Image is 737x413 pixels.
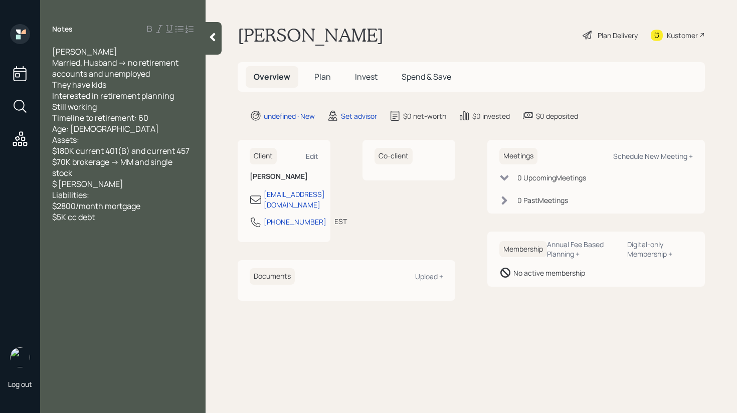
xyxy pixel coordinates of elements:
[52,212,95,223] span: $5K cc debt
[52,200,140,212] span: $2800/month mortgage
[264,111,315,121] div: undefined · New
[52,123,159,134] span: Age: [DEMOGRAPHIC_DATA]
[250,148,277,164] h6: Client
[52,156,174,178] span: $70K brokerage -> MM and single stock
[52,90,174,101] span: Interested in retirement planning
[254,71,290,82] span: Overview
[415,272,443,281] div: Upload +
[513,268,585,278] div: No active membership
[472,111,510,121] div: $0 invested
[264,189,325,210] div: [EMAIL_ADDRESS][DOMAIN_NAME]
[306,151,318,161] div: Edit
[238,24,384,46] h1: [PERSON_NAME]
[499,241,547,258] h6: Membership
[52,134,79,145] span: Assets:
[250,172,318,181] h6: [PERSON_NAME]
[314,71,331,82] span: Plan
[52,79,106,90] span: They have kids
[402,71,451,82] span: Spend & Save
[536,111,578,121] div: $0 deposited
[10,347,30,367] img: retirable_logo.png
[52,178,123,189] span: $ [PERSON_NAME]
[667,30,698,41] div: Kustomer
[375,148,413,164] h6: Co-client
[627,240,693,259] div: Digital-only Membership +
[250,268,295,285] h6: Documents
[8,379,32,389] div: Log out
[499,148,537,164] h6: Meetings
[517,195,568,205] div: 0 Past Meeting s
[547,240,619,259] div: Annual Fee Based Planning +
[52,57,180,79] span: Married, Husband -> no retirement accounts and unemployed
[52,24,73,34] label: Notes
[355,71,378,82] span: Invest
[403,111,446,121] div: $0 net-worth
[52,46,117,57] span: [PERSON_NAME]
[613,151,693,161] div: Schedule New Meeting +
[598,30,638,41] div: Plan Delivery
[52,101,97,112] span: Still working
[341,111,377,121] div: Set advisor
[52,145,190,156] span: $180K current 401(B) and current 457
[52,189,89,200] span: Liabilities:
[52,112,148,123] span: Timeline to retirement: 60
[264,217,326,227] div: [PHONE_NUMBER]
[517,172,586,183] div: 0 Upcoming Meeting s
[334,216,347,227] div: EST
